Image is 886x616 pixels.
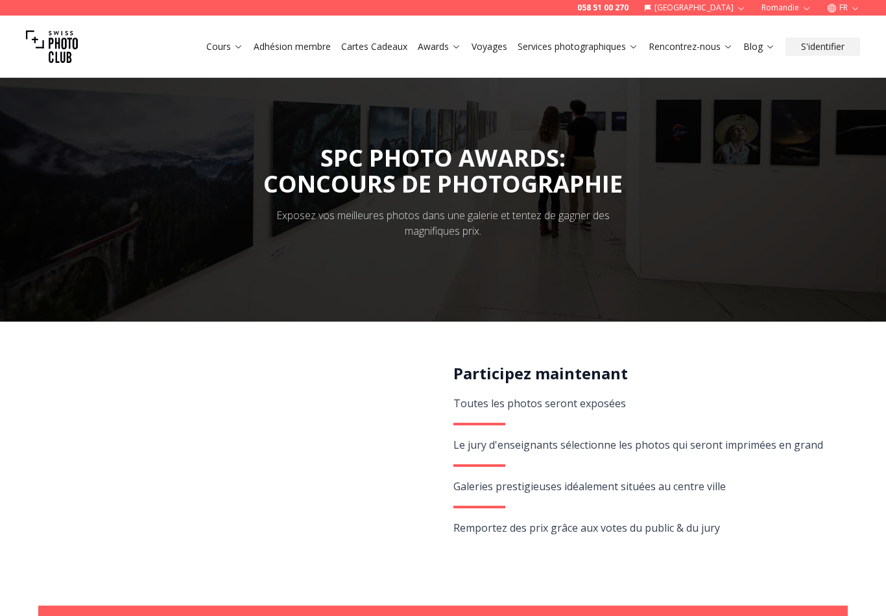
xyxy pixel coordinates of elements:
[267,207,619,239] div: Exposez vos meilleures photos dans une galerie et tentez de gagner des magnifiques prix.
[254,40,331,53] a: Adhésion membre
[336,38,413,56] button: Cartes Cadeaux
[518,40,638,53] a: Services photographiques
[466,38,512,56] button: Voyages
[248,38,336,56] button: Adhésion membre
[263,142,623,197] span: SPC PHOTO AWARDS:
[453,479,726,493] span: Galeries prestigieuses idéalement situées au centre ville
[649,40,733,53] a: Rencontrez-nous
[26,21,78,73] img: Swiss photo club
[263,171,623,197] div: CONCOURS DE PHOTOGRAPHIE
[472,40,507,53] a: Voyages
[418,40,461,53] a: Awards
[453,363,833,384] h2: Participez maintenant
[738,38,780,56] button: Blog
[785,38,860,56] button: S'identifier
[643,38,738,56] button: Rencontrez-nous
[341,40,407,53] a: Cartes Cadeaux
[453,438,823,452] span: Le jury d'enseignants sélectionne les photos qui seront imprimées en grand
[453,521,720,535] span: Remportez des prix grâce aux votes du public & du jury
[413,38,466,56] button: Awards
[743,40,775,53] a: Blog
[201,38,248,56] button: Cours
[453,396,626,410] span: Toutes les photos seront exposées
[577,3,629,13] a: 058 51 00 270
[512,38,643,56] button: Services photographiques
[206,40,243,53] a: Cours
